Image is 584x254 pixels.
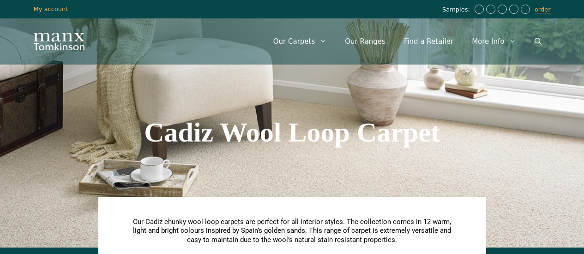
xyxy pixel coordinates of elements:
a: Find a Retailer [395,28,463,55]
a: My account [34,6,68,12]
span: Samples: [442,6,472,14]
nav: Primary [264,28,551,55]
a: More Info [463,28,525,55]
a: order [535,6,551,13]
span: Our Cadiz chunky wool loop carpets are perfect for all interior styles. The collection comes in 1... [133,218,451,244]
h1: Cadiz Wool Loop Carpet [34,118,551,146]
a: Open Search Bar [525,28,551,55]
img: Manx Tomkinson [34,33,84,50]
a: Our Ranges [336,28,395,55]
a: Our Carpets [264,28,336,55]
